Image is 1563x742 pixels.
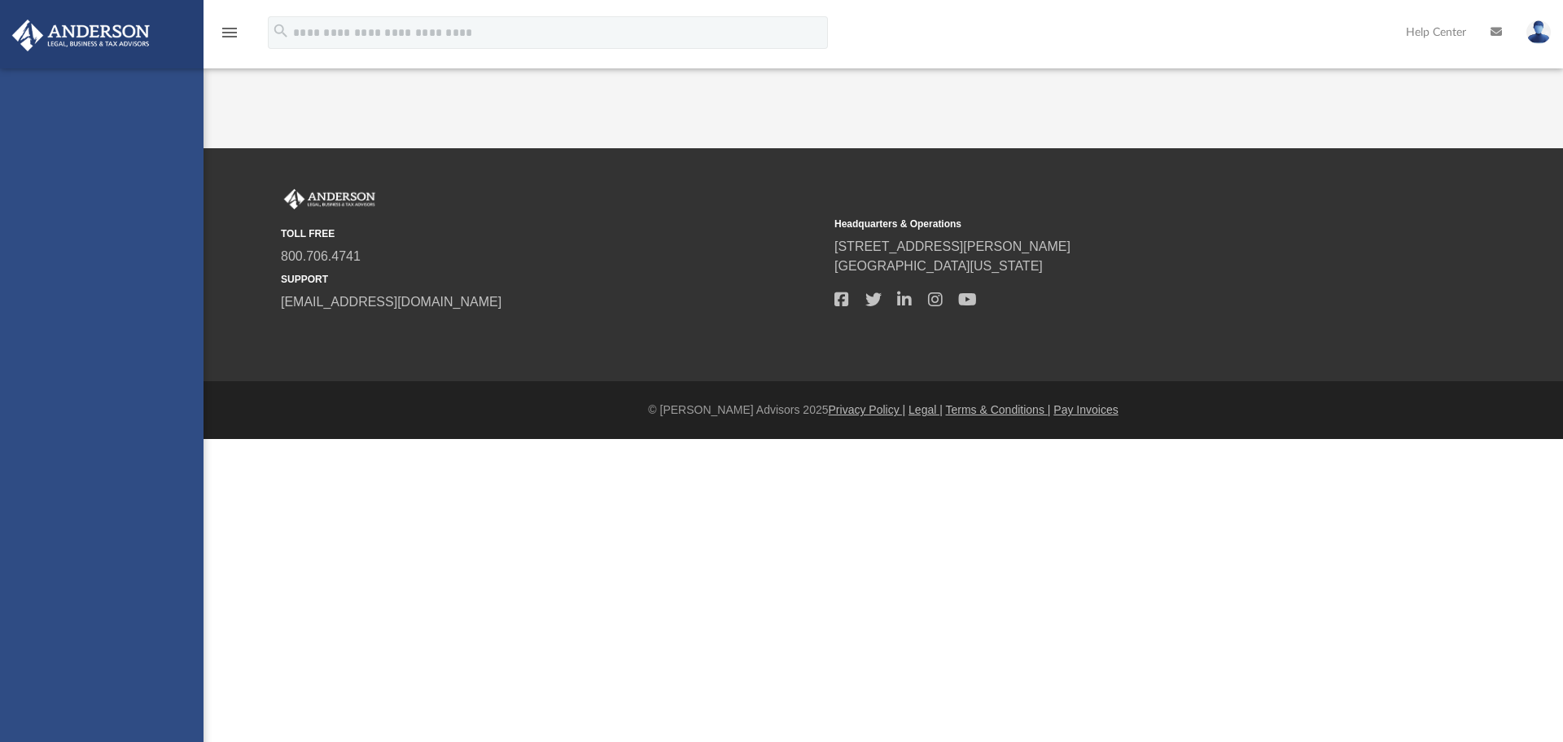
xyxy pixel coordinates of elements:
a: [GEOGRAPHIC_DATA][US_STATE] [834,259,1043,273]
a: [STREET_ADDRESS][PERSON_NAME] [834,239,1070,253]
div: © [PERSON_NAME] Advisors 2025 [204,402,1563,419]
a: [EMAIL_ADDRESS][DOMAIN_NAME] [281,295,501,309]
a: Privacy Policy | [829,403,906,416]
img: Anderson Advisors Platinum Portal [7,20,155,51]
a: Terms & Conditions | [946,403,1051,416]
img: Anderson Advisors Platinum Portal [281,189,379,210]
small: TOLL FREE [281,226,823,241]
a: Pay Invoices [1053,403,1118,416]
a: menu [220,31,239,42]
small: SUPPORT [281,272,823,287]
a: Legal | [908,403,943,416]
i: menu [220,23,239,42]
i: search [272,22,290,40]
img: User Pic [1526,20,1551,44]
a: 800.706.4741 [281,249,361,263]
small: Headquarters & Operations [834,217,1377,231]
